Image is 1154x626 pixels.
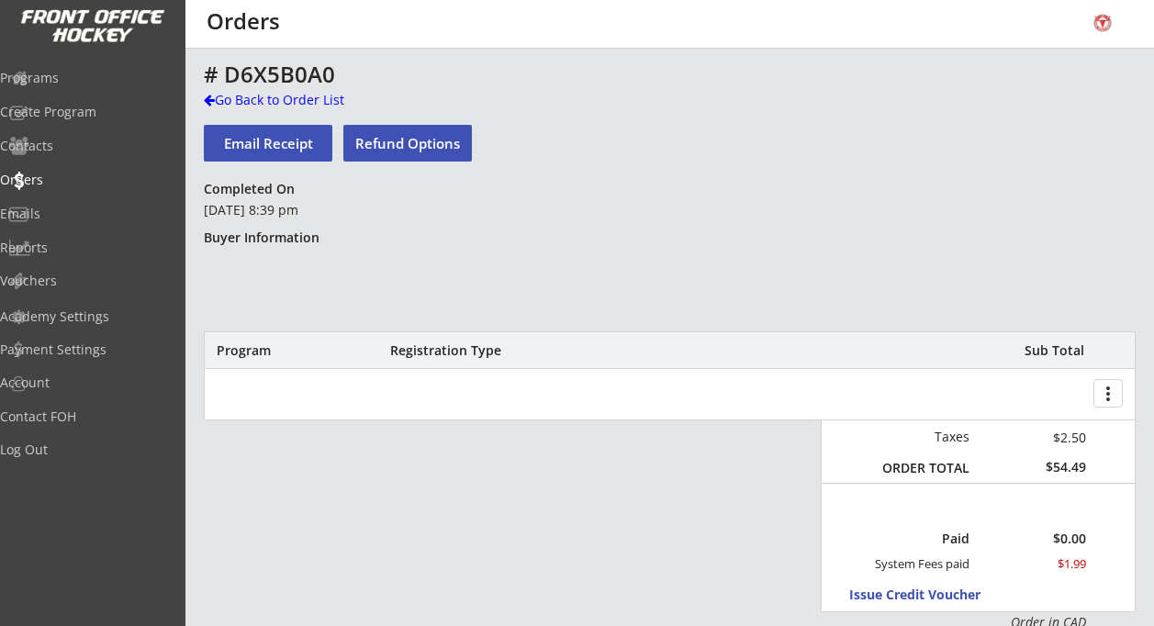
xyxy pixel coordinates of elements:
button: more_vert [1093,379,1123,408]
div: Buyer Information [204,229,328,246]
div: Completed On [204,181,303,197]
div: $1.99 [982,556,1086,572]
div: # D6X5B0A0 [204,63,1083,85]
button: Email Receipt [204,125,332,162]
div: Go Back to Order List [204,91,393,109]
div: Taxes [874,429,969,445]
div: Registration Type [390,342,600,359]
div: $54.49 [982,459,1086,475]
button: Issue Credit Voucher [849,582,1019,607]
div: [DATE] 8:39 pm [204,201,469,219]
div: Paid [885,531,969,547]
div: $2.50 [982,428,1086,447]
button: Refund Options [343,125,472,162]
div: Sub Total [1004,342,1084,359]
div: $0.00 [982,532,1086,545]
div: System Fees paid [858,556,969,572]
div: Program [217,342,316,359]
div: ORDER TOTAL [874,460,969,476]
